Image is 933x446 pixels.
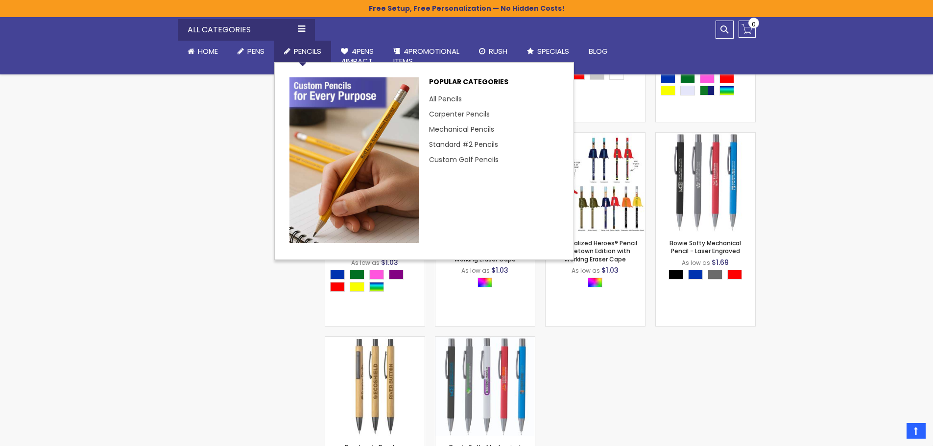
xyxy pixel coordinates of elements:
a: Top [907,423,926,439]
div: Silver [590,70,604,80]
div: Green [680,73,695,83]
span: Specials [537,46,569,56]
span: 0 [752,20,756,29]
span: 4PROMOTIONAL ITEMS [393,46,459,66]
a: Bowie Softy Mechanical Pencil - Laser Engraved [656,132,755,141]
span: Blog [589,46,608,56]
span: $1.03 [381,258,398,267]
a: Blog [579,41,618,62]
a: 0 [739,21,756,38]
span: As low as [461,266,490,275]
img: custom pencil [289,77,419,242]
a: Personalized Heroes® Pencil Healthcare Edition with Working Eraser Cape [443,239,527,263]
img: Bowie Softy Mechanical Pencil - ColorJet Imprint [435,337,535,436]
a: 4Pens4impact [331,41,383,72]
div: Green|Blue [700,86,715,95]
div: White [609,70,624,80]
a: Bowie Softy Mechanical Pencil - Laser Engraved [670,239,741,255]
a: Standard #2 Pencils [429,140,498,149]
span: As low as [572,266,600,275]
a: Mechanical Pencils [429,124,494,134]
a: Personalized Heroes® Pencil Hometown Edition with Working Eraser Cape [546,132,645,141]
span: $1.69 [712,258,729,267]
div: Select A Color [330,270,425,294]
a: Carpenter Pencils [429,109,490,119]
div: Assorted [719,86,734,95]
span: Pens [247,46,264,56]
a: All Pencils [429,94,462,104]
img: Personalized Heroes® Pencil Hometown Edition with Working Eraser Cape [546,133,645,232]
span: As low as [351,258,380,267]
span: $1.03 [601,265,619,275]
div: Select A Color [669,270,747,282]
div: Pink [369,270,384,280]
div: Assorted [369,282,384,292]
a: 4PROMOTIONALITEMS [383,41,469,72]
a: Home [178,41,228,62]
span: $1.03 [491,265,508,275]
div: All Categories [178,19,315,41]
div: Red [570,70,585,80]
a: Pens [228,41,274,62]
div: Select A Color [550,58,645,94]
div: MultiColor [478,278,492,287]
div: Select A Color [478,278,497,290]
div: Blue [661,73,675,83]
div: Select A Color [588,278,607,290]
img: Bowie Softy Mechanical Pencil - Laser Engraved [656,133,755,232]
span: Pencils [294,46,321,56]
div: Select A Color [661,73,755,98]
div: Pink [700,73,715,83]
a: Bambowie Bamboo Mechanical Pencil [325,336,425,345]
div: Black [669,270,683,280]
div: Red [330,282,345,292]
div: Red [727,270,742,280]
span: Rush [489,46,507,56]
div: Grey [708,270,722,280]
div: Blue [330,270,345,280]
img: Bambowie Bamboo Mechanical Pencil [325,337,425,436]
div: MultiColor [588,278,602,287]
div: Green [350,270,364,280]
span: Home [198,46,218,56]
span: As low as [682,258,710,267]
a: Pencils [274,41,331,62]
div: Purple [389,270,404,280]
div: Lavender [680,86,695,95]
a: Custom Golf Pencils [429,155,499,164]
a: Specials [517,41,579,62]
div: Yellow [661,86,675,95]
div: Yellow [350,282,364,292]
div: Blue [688,270,703,280]
p: Popular Categories [429,77,559,92]
a: Rush [469,41,517,62]
div: Red [719,73,734,83]
span: 4Pens 4impact [341,46,374,66]
a: Bowie Softy Mechanical Pencil - ColorJet Imprint [435,336,535,345]
a: Personalized Heroes® Pencil Hometown Edition with Working Eraser Cape [553,239,637,263]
